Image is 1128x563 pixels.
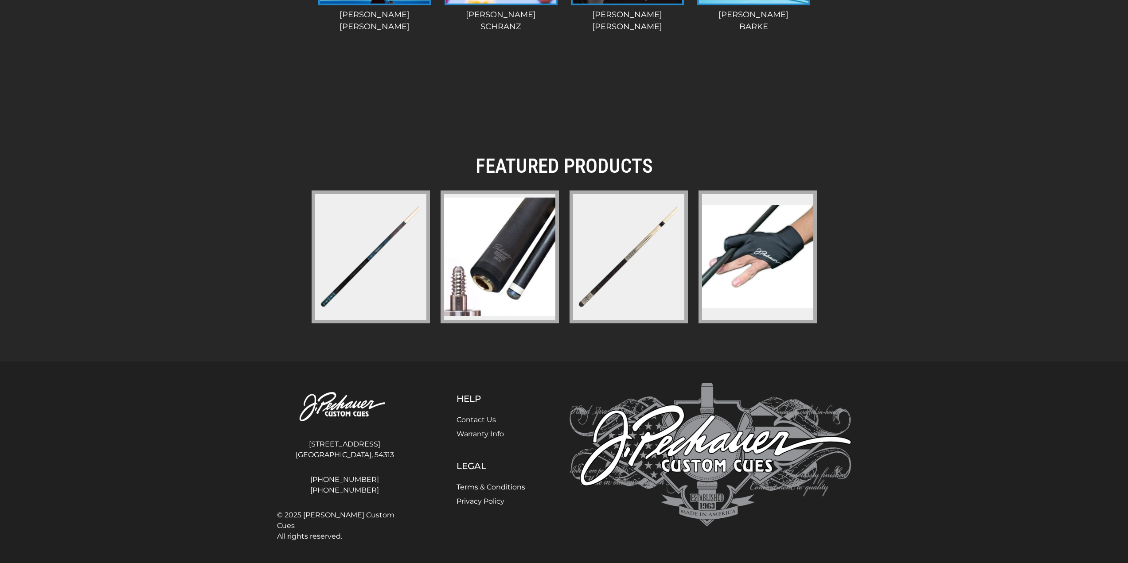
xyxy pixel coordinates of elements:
a: pechauer-glove-copy [699,190,817,323]
a: pl-31-limited-edition [312,190,430,323]
div: [PERSON_NAME] Schranz [441,9,561,33]
a: Privacy Policy [457,497,504,505]
h5: Help [457,393,525,404]
span: © 2025 [PERSON_NAME] Custom Cues All rights reserved. [277,510,413,542]
img: pechauer-piloted-rogue-carbon-break-shaft-pro-series [444,198,555,316]
img: jp-series-r-jp24-r [571,199,686,314]
a: jp-series-r-jp24-r [570,190,688,323]
img: pechauer-glove-copy [702,205,813,308]
a: [PHONE_NUMBER] [277,485,413,496]
img: pl-31-limited-edition [313,199,428,314]
div: [PERSON_NAME] [PERSON_NAME] [315,9,434,33]
a: pechauer-piloted-rogue-carbon-break-shaft-pro-series [441,190,559,323]
a: Warranty Info [457,430,504,438]
address: [STREET_ADDRESS] [GEOGRAPHIC_DATA], 54313 [277,435,413,464]
img: Pechauer Custom Cues [277,383,413,432]
div: [PERSON_NAME] Barke [694,9,813,33]
a: [PHONE_NUMBER] [277,474,413,485]
img: Pechauer Custom Cues [570,383,851,527]
a: Contact Us [457,415,496,424]
h5: Legal [457,461,525,471]
div: [PERSON_NAME] [PERSON_NAME] [568,9,687,33]
h2: FEATURED PRODUCTS [312,154,817,178]
a: Terms & Conditions [457,483,525,491]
